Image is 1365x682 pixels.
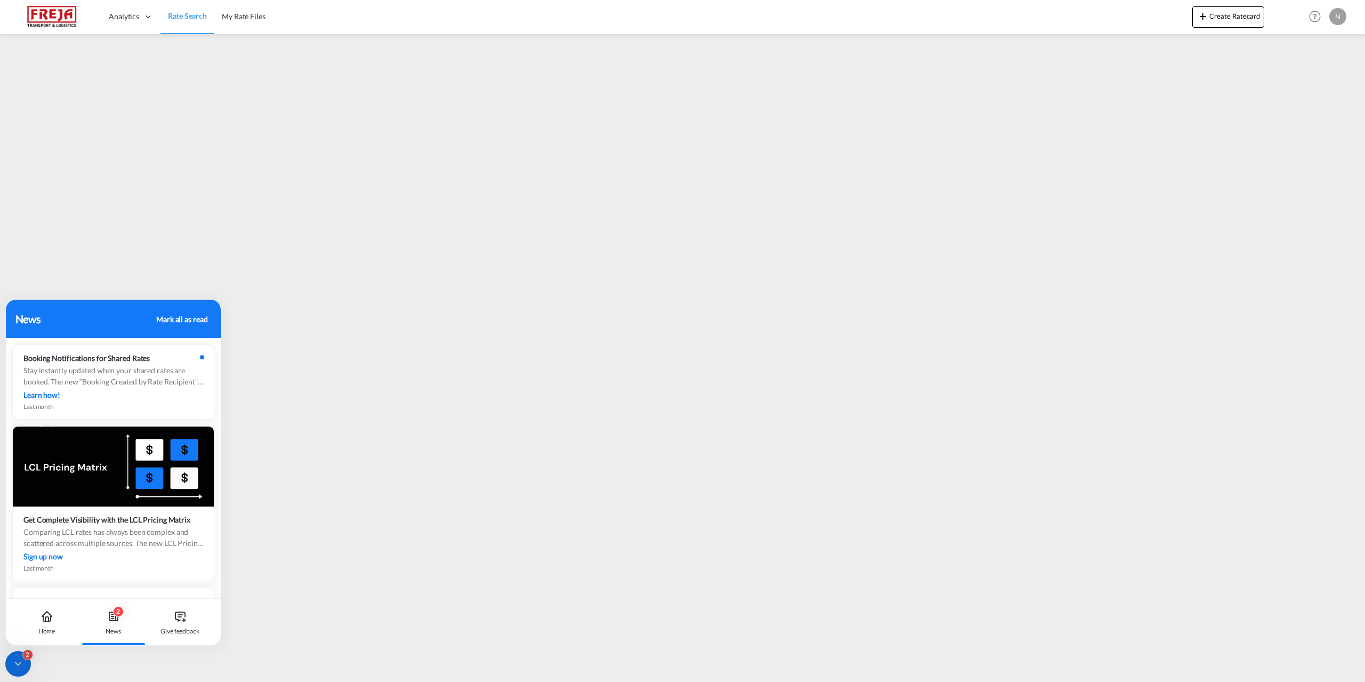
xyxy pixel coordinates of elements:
span: Analytics [109,11,139,22]
span: Rate Search [168,11,207,20]
span: Help [1306,7,1324,26]
div: N [1329,8,1346,25]
img: 586607c025bf11f083711d99603023e7.png [16,5,88,29]
div: Help [1306,7,1329,27]
md-icon: icon-plus 400-fg [1197,10,1209,22]
span: My Rate Files [222,12,266,21]
button: icon-plus 400-fgCreate Ratecard [1192,6,1264,28]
